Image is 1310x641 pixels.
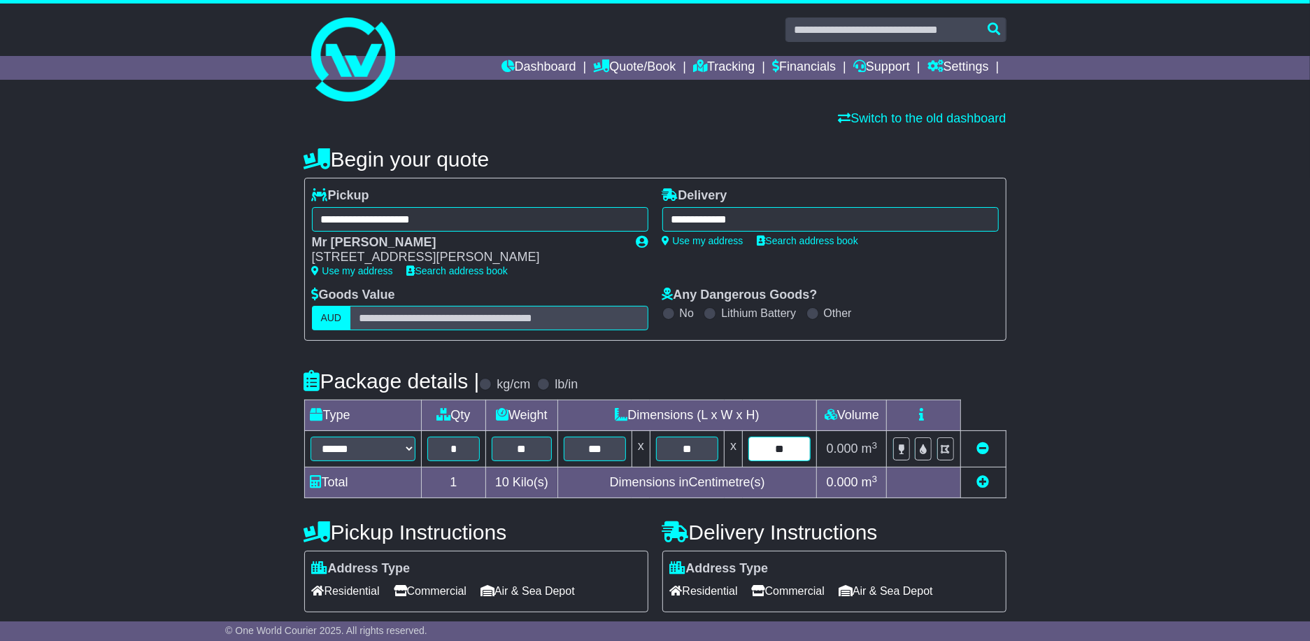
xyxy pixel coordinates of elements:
td: x [725,431,743,467]
span: Air & Sea Depot [480,580,575,602]
td: Weight [486,400,558,431]
h4: Package details | [304,369,480,393]
span: Commercial [752,580,825,602]
td: Dimensions (L x W x H) [557,400,817,431]
label: Other [824,307,852,320]
h4: Begin your quote [304,148,1006,171]
label: Pickup [312,188,369,204]
span: Residential [670,580,738,602]
label: Address Type [670,561,769,577]
a: Financials [772,56,836,80]
td: 1 [421,467,486,498]
td: Type [304,400,421,431]
td: Dimensions in Centimetre(s) [557,467,817,498]
span: © One World Courier 2025. All rights reserved. [225,625,427,636]
span: 10 [495,475,509,489]
a: Add new item [977,475,990,489]
label: No [680,307,694,320]
span: Air & Sea Depot [839,580,933,602]
td: Volume [817,400,887,431]
div: Mr [PERSON_NAME] [312,235,622,251]
a: Settings [927,56,989,80]
a: Dashboard [501,56,576,80]
span: 0.000 [827,442,858,456]
td: Qty [421,400,486,431]
span: Residential [312,580,380,602]
a: Switch to the old dashboard [838,111,1006,125]
a: Search address book [757,235,858,246]
a: Remove this item [977,442,990,456]
span: m [862,475,878,489]
label: kg/cm [497,377,530,393]
sup: 3 [872,440,878,451]
td: Total [304,467,421,498]
label: lb/in [555,377,578,393]
label: Any Dangerous Goods? [662,288,818,303]
a: Use my address [662,235,743,246]
span: m [862,442,878,456]
label: Goods Value [312,288,395,303]
h4: Delivery Instructions [662,521,1006,544]
a: Quote/Book [593,56,676,80]
h4: Pickup Instructions [304,521,648,544]
a: Support [853,56,910,80]
td: Kilo(s) [486,467,558,498]
label: Delivery [662,188,727,204]
sup: 3 [872,474,878,484]
label: Lithium Battery [721,307,796,320]
a: Use my address [312,265,393,276]
label: Address Type [312,561,411,577]
td: x [632,431,650,467]
span: 0.000 [827,475,858,489]
a: Search address book [407,265,508,276]
a: Tracking [693,56,755,80]
div: [STREET_ADDRESS][PERSON_NAME] [312,250,622,265]
span: Commercial [394,580,467,602]
label: AUD [312,306,351,330]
